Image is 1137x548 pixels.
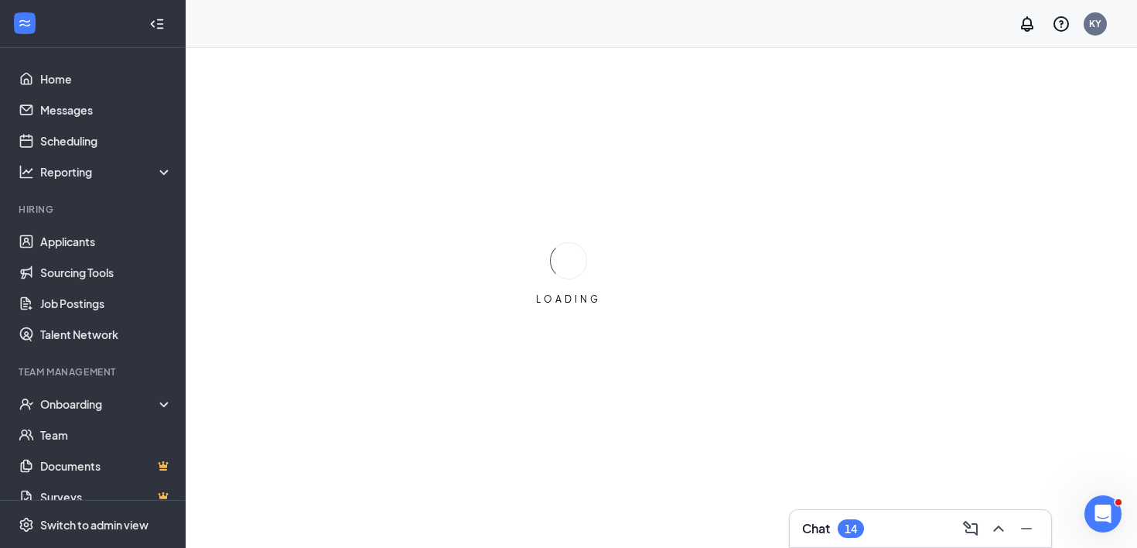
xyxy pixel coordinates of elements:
a: Talent Network [40,319,172,350]
svg: UserCheck [19,396,34,412]
button: Minimize [1014,516,1039,541]
svg: Analysis [19,164,34,180]
h3: Chat [802,520,830,537]
div: KY [1089,17,1101,30]
svg: WorkstreamLogo [17,15,32,31]
svg: ChevronUp [989,519,1008,538]
a: Job Postings [40,288,172,319]
button: ComposeMessage [958,516,983,541]
a: Scheduling [40,125,172,156]
svg: QuestionInfo [1052,15,1070,33]
a: Messages [40,94,172,125]
svg: Notifications [1018,15,1036,33]
a: Team [40,420,172,450]
a: Applicants [40,226,172,257]
svg: Minimize [1017,519,1036,538]
div: Hiring [19,203,169,216]
div: Team Management [19,365,169,378]
div: 14 [845,522,857,536]
div: Onboarding [40,396,159,412]
a: SurveysCrown [40,481,172,512]
iframe: Intercom live chat [1084,495,1122,533]
a: DocumentsCrown [40,450,172,481]
a: Home [40,63,172,94]
button: ChevronUp [986,516,1011,541]
svg: Collapse [149,16,165,32]
svg: ComposeMessage [961,519,980,538]
a: Sourcing Tools [40,257,172,288]
svg: Settings [19,517,34,533]
div: Reporting [40,164,173,180]
div: LOADING [530,293,607,306]
div: Switch to admin view [40,517,149,533]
